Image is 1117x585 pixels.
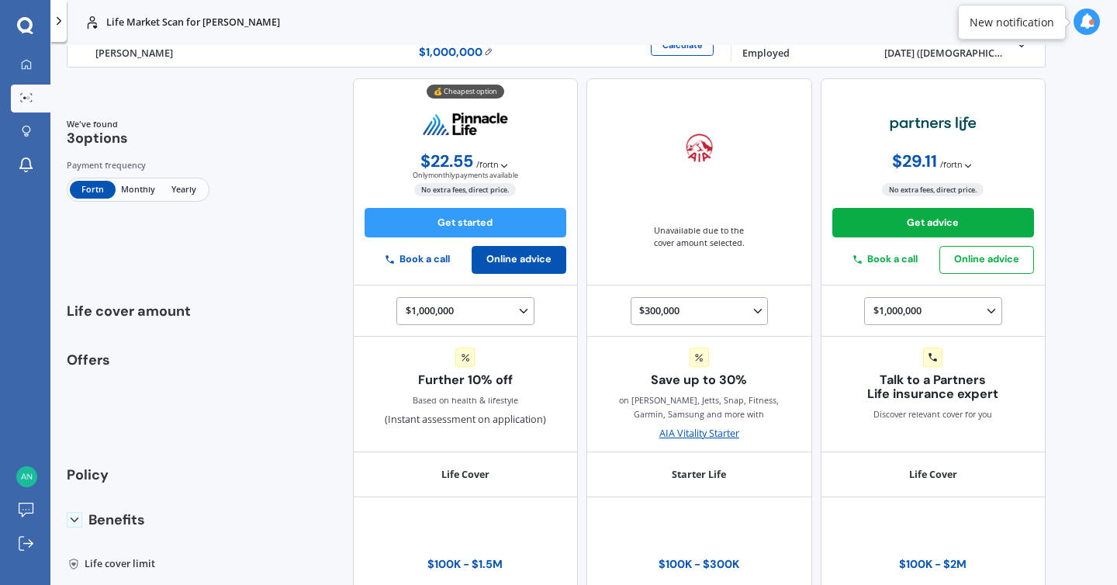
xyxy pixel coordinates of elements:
span: Fortn [70,181,116,199]
img: Edit [484,47,493,56]
div: Payment frequency [67,158,209,172]
div: $1,000,000 [406,303,531,320]
span: No extra fees, direct price. [882,183,984,196]
div: (Instant assessment on application) [385,348,546,427]
span: Save up to 30% [651,373,747,388]
img: life.f720d6a2d7cdcd3ad642.svg [84,14,101,31]
button: Online advice [939,246,1034,274]
div: Benefits [67,497,219,542]
div: Life Cover [821,452,1046,497]
span: $ 1,000,000 [419,44,493,61]
span: $ 22.55 [420,152,473,171]
div: $100K - $2M [899,557,967,572]
span: We've found [67,118,128,130]
span: 3 options [67,129,128,147]
img: aia.webp [686,133,713,163]
button: Online advice [472,246,566,274]
span: / fortn [940,157,963,171]
div: Starter Life [586,452,812,497]
button: Book a call [832,248,939,271]
span: Yearly [161,181,207,199]
div: $300,000 [639,303,764,320]
span: on [PERSON_NAME], Jetts, Snap, Fitness, Garmin, Samsung and more with [598,393,800,421]
img: 0c94d7754d9d41ffde22ed59ba7aa1f9 [16,466,37,487]
div: AIA Vitality Starter [659,427,739,441]
span: $ 29.11 [892,152,937,171]
div: $100K - $300K [659,557,739,572]
span: No extra fees, direct price. [414,183,516,196]
div: Life cover amount [67,286,219,337]
div: Policy [67,452,219,497]
div: New notification [970,15,1054,30]
img: pinnacle.webp [422,112,510,137]
div: [PERSON_NAME] [95,47,396,61]
div: $1,000,000 [873,303,998,320]
span: Unavailable due to the cover amount selected. [629,224,769,249]
div: Offers [67,353,219,452]
img: partners-life.webp [890,116,977,132]
span: Only monthly payments available [413,171,518,180]
button: Book a call [365,248,472,271]
p: Life Market Scan for [PERSON_NAME] [106,16,280,29]
span: Monthly [116,181,161,199]
span: Discover relevant cover for you [873,407,992,421]
div: Life Cover [353,452,579,497]
img: Life cover limit [67,557,81,571]
div: [DATE] ([DEMOGRAPHIC_DATA].) [884,47,1004,61]
span: Further 10% off [418,373,513,388]
div: 💰 Cheapest option [427,85,504,99]
div: $100K - $1.5M [427,557,503,572]
span: Talk to a Partners Life insurance expert [832,373,1034,403]
button: Get advice [832,208,1034,237]
div: Based on health & lifestyle [413,393,518,407]
button: Get started [365,208,566,237]
div: Employed [742,47,862,61]
span: / fortn [476,157,499,171]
